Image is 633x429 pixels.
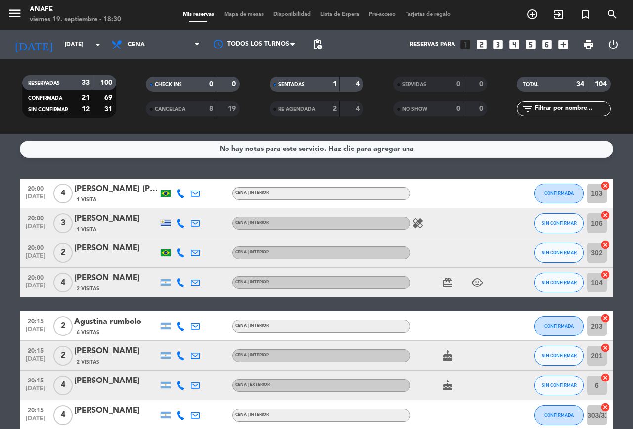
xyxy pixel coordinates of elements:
[600,373,610,382] i: cancel
[53,316,73,336] span: 2
[600,181,610,191] i: cancel
[235,413,269,417] span: CENA | INTERIOR
[606,8,618,20] i: search
[580,8,591,20] i: turned_in_not
[23,356,48,367] span: [DATE]
[542,382,577,388] span: SIN CONFIRMAR
[356,81,362,88] strong: 4
[219,12,269,17] span: Mapa de mesas
[155,107,185,112] span: CANCELADA
[77,226,96,234] span: 1 Visita
[534,243,584,263] button: SIN CONFIRMAR
[23,241,48,253] span: 20:00
[53,184,73,203] span: 4
[235,324,269,328] span: CENA | INTERIOR
[23,404,48,415] span: 20:15
[583,39,594,50] span: print
[522,103,534,115] i: filter_list
[278,107,315,112] span: RE AGENDADA
[77,196,96,204] span: 1 Visita
[23,415,48,427] span: [DATE]
[74,242,158,255] div: [PERSON_NAME]
[235,383,270,387] span: CENA | EXTERIOR
[442,277,453,288] i: card_giftcard
[401,12,455,17] span: Tarjetas de regalo
[600,343,610,353] i: cancel
[23,223,48,235] span: [DATE]
[23,326,48,337] span: [DATE]
[600,313,610,323] i: cancel
[534,316,584,336] button: CONFIRMADA
[28,107,68,112] span: SIN CONFIRMAR
[77,329,99,336] span: 6 Visitas
[23,182,48,193] span: 20:00
[74,404,158,417] div: [PERSON_NAME]
[23,315,48,326] span: 20:15
[82,79,90,86] strong: 33
[74,375,158,387] div: [PERSON_NAME]
[23,385,48,397] span: [DATE]
[456,105,460,112] strong: 0
[479,81,485,88] strong: 0
[235,280,269,284] span: CENA | INTERIOR
[534,405,584,425] button: CONFIRMADA
[475,38,488,51] i: looks_two
[269,12,316,17] span: Disponibilidad
[524,38,537,51] i: looks_5
[542,250,577,255] span: SIN CONFIRMAR
[471,277,483,288] i: child_care
[557,38,570,51] i: add_box
[53,346,73,366] span: 2
[23,253,48,264] span: [DATE]
[23,193,48,205] span: [DATE]
[92,39,104,50] i: arrow_drop_down
[53,405,73,425] span: 4
[104,106,114,113] strong: 31
[541,38,553,51] i: looks_6
[412,217,424,229] i: healing
[402,107,427,112] span: NO SHOW
[82,106,90,113] strong: 12
[600,240,610,250] i: cancel
[410,41,455,48] span: Reservas para
[23,212,48,223] span: 20:00
[364,12,401,17] span: Pre-acceso
[235,353,269,357] span: CENA | INTERIOR
[28,96,62,101] span: CONFIRMADA
[77,285,99,293] span: 2 Visitas
[209,81,213,88] strong: 0
[7,34,60,55] i: [DATE]
[235,191,269,195] span: CENA | INTERIOR
[74,183,158,195] div: [PERSON_NAME] [PERSON_NAME]
[28,81,60,86] span: RESERVADAS
[544,323,574,329] span: CONFIRMADA
[53,273,73,292] span: 4
[77,358,99,366] span: 2 Visitas
[178,12,219,17] span: Mis reservas
[23,283,48,294] span: [DATE]
[534,273,584,292] button: SIN CONFIRMAR
[53,243,73,263] span: 2
[595,81,609,88] strong: 104
[209,105,213,112] strong: 8
[333,105,337,112] strong: 2
[312,39,323,50] span: pending_actions
[442,350,453,362] i: cake
[220,143,414,155] div: No hay notas para este servicio. Haz clic para agregar una
[600,270,610,280] i: cancel
[23,271,48,283] span: 20:00
[542,280,577,285] span: SIN CONFIRMAR
[155,82,182,87] span: CHECK INS
[508,38,521,51] i: looks_4
[100,79,114,86] strong: 100
[542,353,577,358] span: SIN CONFIRMAR
[542,220,577,226] span: SIN CONFIRMAR
[74,272,158,285] div: [PERSON_NAME]
[7,6,22,24] button: menu
[523,82,538,87] span: TOTAL
[104,95,114,101] strong: 69
[82,95,90,101] strong: 21
[316,12,364,17] span: Lista de Espera
[492,38,504,51] i: looks_3
[235,221,269,225] span: CENA | INTERIOR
